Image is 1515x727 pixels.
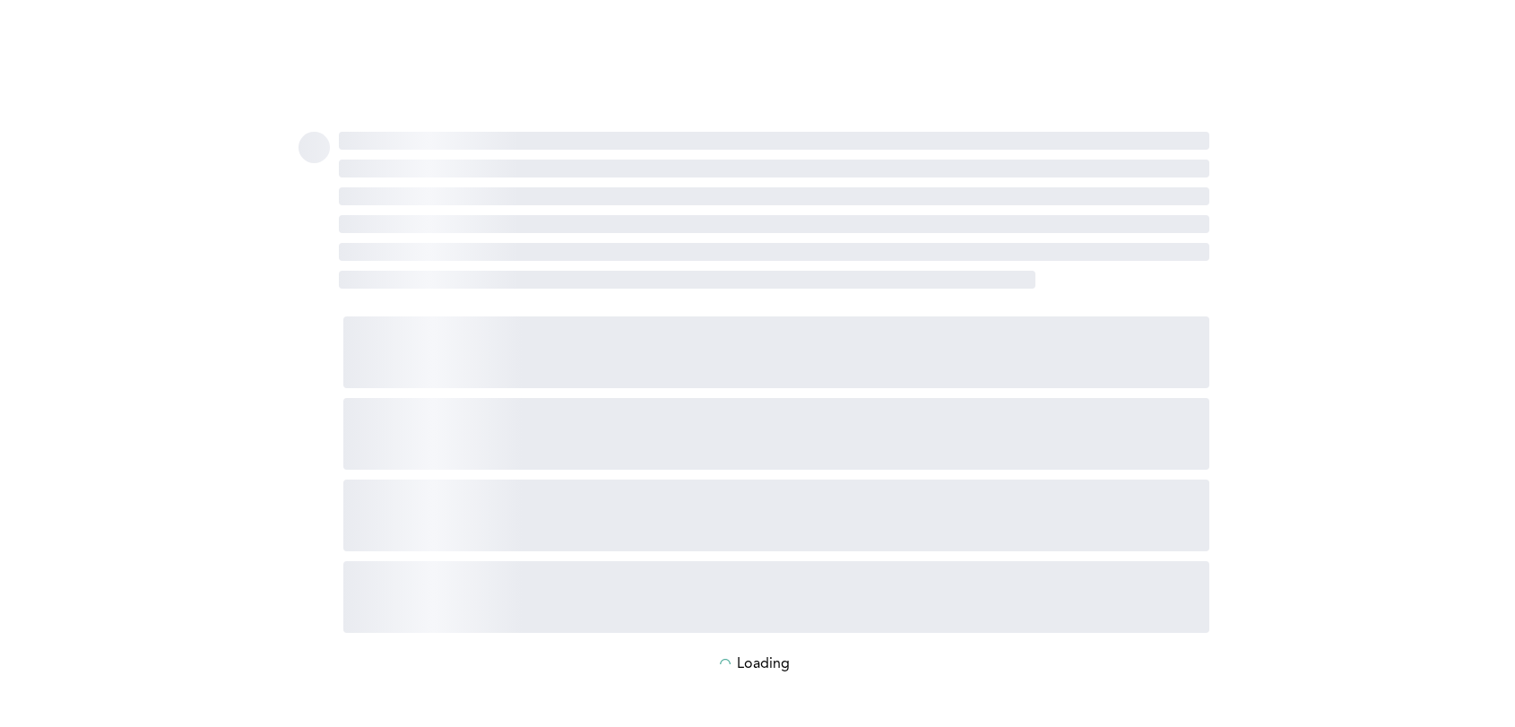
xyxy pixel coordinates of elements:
[339,187,1209,205] span: ‌
[339,160,1209,177] span: ‌
[343,316,1209,388] span: ‌
[339,271,1035,289] span: ‌
[339,215,1209,233] span: ‌
[299,132,330,163] span: ‌
[343,480,1209,551] span: ‌
[737,656,790,672] p: Loading
[343,398,1209,470] span: ‌
[339,132,1209,150] span: ‌
[343,561,1209,633] span: ‌
[339,243,1209,261] span: ‌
